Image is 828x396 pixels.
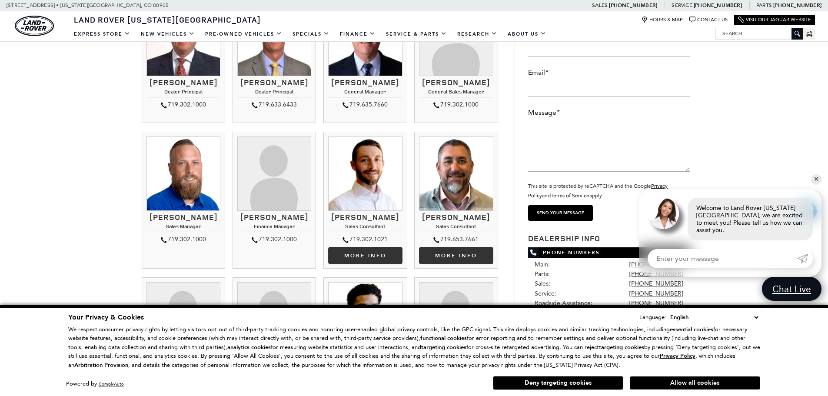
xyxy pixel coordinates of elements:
[419,247,493,264] a: More info
[648,198,679,229] img: Agent profile photo
[642,17,683,23] a: Hours & Map
[15,16,54,36] img: Land Rover
[328,234,402,245] div: 719.302.1021
[419,100,493,110] div: 719.302.1000
[668,313,760,322] select: Language Select
[648,249,797,268] input: Enter your message
[599,343,644,351] strong: targeting cookies
[493,376,623,390] button: Deny targeting cookies
[535,299,592,307] span: Roadside Assistance:
[768,283,815,295] span: Chat Live
[535,261,550,268] span: Main:
[528,183,668,199] small: This site is protected by reCAPTCHA and the Google and apply.
[629,270,683,278] a: [PHONE_NUMBER]
[328,223,402,232] h4: Sales Consultant
[592,2,608,8] span: Sales
[328,213,402,222] h3: [PERSON_NAME]
[528,205,593,221] input: Send your message
[237,89,311,97] h4: Dealer Principal
[528,40,690,57] input: Last Name*
[773,2,821,9] a: [PHONE_NUMBER]
[328,247,402,264] a: More Info
[629,299,683,307] a: [PHONE_NUMBER]
[452,27,502,42] a: Research
[237,223,311,232] h4: Finance Manager
[502,27,552,42] a: About Us
[688,198,813,240] div: Welcome to Land Rover [US_STATE][GEOGRAPHIC_DATA], we are excited to meet you! Please tell us how...
[146,223,220,232] h4: Sales Manager
[419,89,493,97] h4: General Sales Manager
[630,376,760,389] button: Allow all cookies
[287,27,335,42] a: Specials
[381,27,452,42] a: Service & Parts
[660,352,695,360] u: Privacy Policy
[328,78,402,87] h3: [PERSON_NAME]
[528,120,690,172] textarea: Message*
[15,16,54,36] a: land-rover
[237,213,311,222] h3: [PERSON_NAME]
[738,17,811,23] a: Visit Our Jaguar Website
[629,261,683,268] a: [PHONE_NUMBER]
[237,234,311,245] div: 719.302.1000
[528,247,690,258] span: Phone Numbers:
[535,290,556,297] span: Service:
[797,249,813,268] a: Submit
[146,234,220,245] div: 719.302.1000
[419,234,493,245] div: 719.653.7661
[146,213,220,222] h3: [PERSON_NAME]
[528,108,560,117] label: Message
[69,27,136,42] a: EXPRESS STORE
[535,270,550,278] span: Parts:
[528,68,549,77] label: Email
[227,343,271,351] strong: analytics cookies
[200,27,287,42] a: Pre-Owned Vehicles
[528,80,690,97] input: Email*
[74,361,128,369] strong: Arbitration Provision
[69,27,552,42] nav: Main Navigation
[328,100,402,110] div: 719.635.7660
[69,14,266,25] a: Land Rover [US_STATE][GEOGRAPHIC_DATA]
[237,100,311,110] div: 719.633.6433
[694,2,742,9] a: [PHONE_NUMBER]
[535,280,550,287] span: Sales:
[146,89,220,97] h4: Dealer Principal
[762,277,821,301] a: Chat Live
[629,290,683,297] a: [PHONE_NUMBER]
[639,314,666,320] div: Language:
[672,2,692,8] span: Service
[66,381,124,387] div: Powered by
[99,381,124,387] a: ComplyAuto
[609,2,657,9] a: [PHONE_NUMBER]
[716,28,803,39] input: Search
[335,27,381,42] a: Finance
[421,343,466,351] strong: targeting cookies
[528,234,690,243] h3: Dealership Info
[551,193,589,199] a: Terms of Service
[756,2,772,8] span: Parts
[68,325,760,370] p: We respect consumer privacy rights by letting visitors opt out of third-party tracking cookies an...
[74,14,261,25] span: Land Rover [US_STATE][GEOGRAPHIC_DATA]
[689,17,728,23] a: Contact Us
[670,326,713,333] strong: essential cookies
[419,213,493,222] h3: [PERSON_NAME]
[68,313,144,322] span: Your Privacy & Cookies
[629,280,683,287] a: [PHONE_NUMBER]
[146,78,220,87] h3: [PERSON_NAME]
[419,78,493,87] h3: [PERSON_NAME]
[419,223,493,232] h4: Sales Consultant
[420,334,467,342] strong: functional cookies
[146,100,220,110] div: 719.302.1000
[237,78,311,87] h3: [PERSON_NAME]
[328,89,402,97] h4: General Manager
[136,27,200,42] a: New Vehicles
[7,2,169,8] a: [STREET_ADDRESS] • [US_STATE][GEOGRAPHIC_DATA], CO 80905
